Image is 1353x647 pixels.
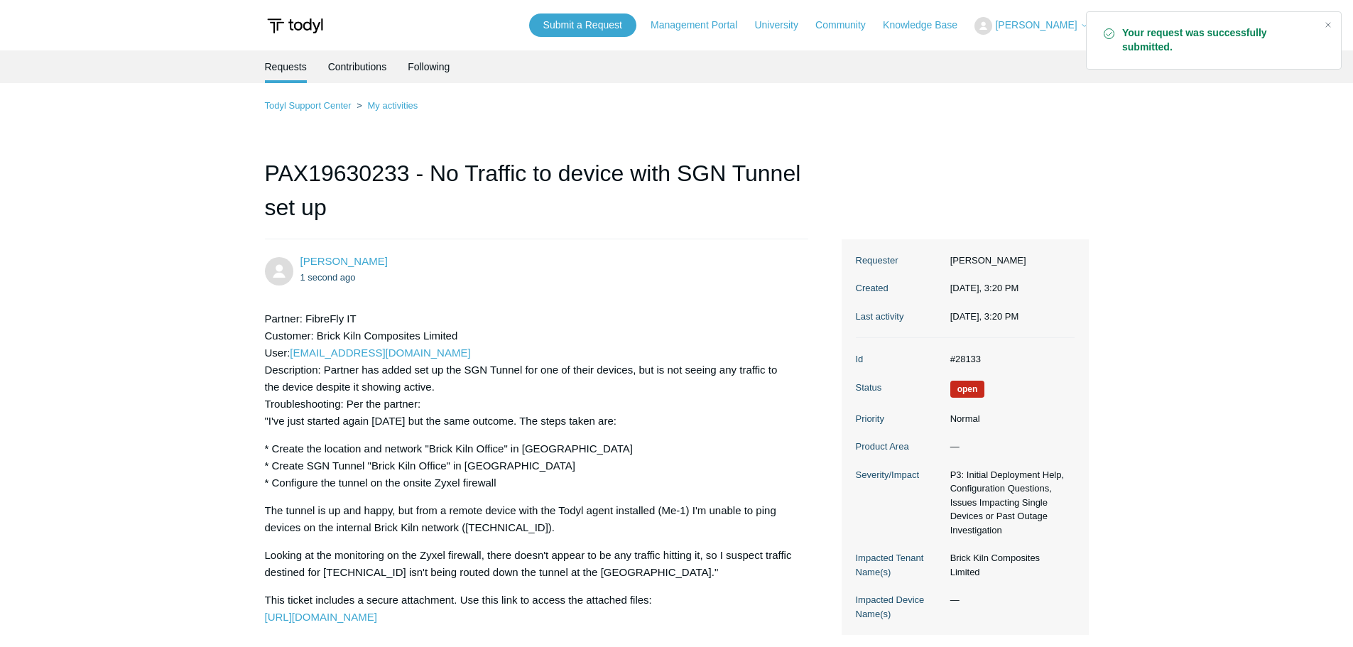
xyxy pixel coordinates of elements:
p: The tunnel is up and happy, but from a remote device with the Todyl agent installed (Me-1) I'm un... [265,502,795,536]
a: Knowledge Base [883,18,972,33]
dd: — [943,440,1075,454]
strong: Your request was successfully submitted. [1122,26,1313,55]
dt: Last activity [856,310,943,324]
dd: P3: Initial Deployment Help, Configuration Questions, Issues Impacting Single Devices or Past Out... [943,468,1075,538]
a: Community [815,18,880,33]
time: 09/15/2025, 15:20 [300,272,356,283]
p: * Create the location and network "Brick Kiln Office" in [GEOGRAPHIC_DATA] * Create SGN Tunnel "B... [265,440,795,491]
dt: Id [856,352,943,366]
dt: Product Area [856,440,943,454]
span: We are working on a response for you [950,381,985,398]
dt: Impacted Tenant Name(s) [856,551,943,579]
a: Contributions [328,50,387,83]
a: Following [408,50,450,83]
dt: Status [856,381,943,395]
a: My activities [367,100,418,111]
dt: Priority [856,412,943,426]
span: Alex Hart [300,255,388,267]
dd: [PERSON_NAME] [943,254,1075,268]
h1: PAX19630233 - No Traffic to device with SGN Tunnel set up [265,156,809,239]
a: University [754,18,812,33]
dd: Brick Kiln Composites Limited [943,551,1075,579]
dd: Normal [943,412,1075,426]
button: [PERSON_NAME] [974,17,1088,35]
span: [PERSON_NAME] [995,19,1077,31]
p: Looking at the monitoring on the Zyxel firewall, there doesn't appear to be any traffic hitting i... [265,547,795,581]
a: [PERSON_NAME] [300,255,388,267]
dt: Created [856,281,943,295]
img: Todyl Support Center Help Center home page [265,13,325,39]
dt: Impacted Device Name(s) [856,593,943,621]
p: This ticket includes a secure attachment. Use this link to access the attached files: [265,592,795,626]
dt: Severity/Impact [856,468,943,482]
a: [EMAIL_ADDRESS][DOMAIN_NAME] [290,347,470,359]
dd: #28133 [943,352,1075,366]
time: 09/15/2025, 15:20 [950,311,1019,322]
div: Close [1318,15,1338,35]
a: [URL][DOMAIN_NAME] [265,611,377,623]
li: Todyl Support Center [265,100,354,111]
li: My activities [354,100,418,111]
a: Management Portal [651,18,751,33]
p: Partner: FibreFly IT Customer: Brick Kiln Composites Limited User: Description: Partner has added... [265,310,795,430]
li: Requests [265,50,307,83]
time: 09/15/2025, 15:20 [950,283,1019,293]
dd: — [943,593,1075,607]
a: Submit a Request [529,13,636,37]
a: Todyl Support Center [265,100,352,111]
dt: Requester [856,254,943,268]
